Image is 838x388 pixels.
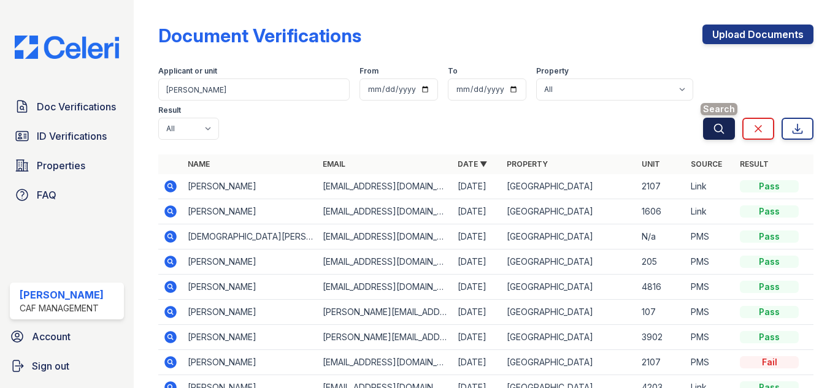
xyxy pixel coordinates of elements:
[37,188,56,202] span: FAQ
[637,275,686,300] td: 4816
[158,66,217,76] label: Applicant or unit
[637,300,686,325] td: 107
[453,174,502,199] td: [DATE]
[10,124,124,148] a: ID Verifications
[637,174,686,199] td: 2107
[453,224,502,249] td: [DATE]
[158,105,181,115] label: Result
[37,99,116,114] span: Doc Verifications
[740,306,799,318] div: Pass
[686,300,735,325] td: PMS
[158,25,361,47] div: Document Verifications
[183,224,318,249] td: [DEMOGRAPHIC_DATA][PERSON_NAME]
[740,356,799,368] div: Fail
[10,183,124,207] a: FAQ
[318,300,453,325] td: [PERSON_NAME][EMAIL_ADDRESS][DOMAIN_NAME]
[359,66,379,76] label: From
[703,118,735,140] button: Search
[453,300,502,325] td: [DATE]
[686,350,735,375] td: PMS
[188,159,210,169] a: Name
[507,159,548,169] a: Property
[183,300,318,325] td: [PERSON_NAME]
[642,159,660,169] a: Unit
[318,224,453,249] td: [EMAIL_ADDRESS][DOMAIN_NAME]
[686,224,735,249] td: PMS
[502,350,637,375] td: [GEOGRAPHIC_DATA]
[453,249,502,275] td: [DATE]
[32,329,71,344] span: Account
[183,275,318,300] td: [PERSON_NAME]
[686,275,735,300] td: PMS
[740,281,799,293] div: Pass
[453,325,502,350] td: [DATE]
[502,300,637,325] td: [GEOGRAPHIC_DATA]
[686,325,735,350] td: PMS
[448,66,458,76] label: To
[691,159,722,169] a: Source
[5,354,129,378] a: Sign out
[10,94,124,119] a: Doc Verifications
[183,199,318,224] td: [PERSON_NAME]
[637,350,686,375] td: 2107
[686,174,735,199] td: Link
[10,153,124,178] a: Properties
[740,256,799,268] div: Pass
[37,158,85,173] span: Properties
[318,275,453,300] td: [EMAIL_ADDRESS][DOMAIN_NAME]
[183,350,318,375] td: [PERSON_NAME]
[20,302,104,314] div: CAF Management
[323,159,345,169] a: Email
[37,129,107,143] span: ID Verifications
[502,275,637,300] td: [GEOGRAPHIC_DATA]
[740,205,799,218] div: Pass
[740,230,799,243] div: Pass
[5,324,129,349] a: Account
[637,224,686,249] td: N/a
[686,249,735,275] td: PMS
[536,66,569,76] label: Property
[740,331,799,343] div: Pass
[453,275,502,300] td: [DATE]
[5,36,129,59] img: CE_Logo_Blue-a8612792a0a2168367f1c8372b55b34899dd931a85d93a1a3d3e32e68fde9ad4.png
[318,199,453,224] td: [EMAIL_ADDRESS][DOMAIN_NAME]
[637,249,686,275] td: 205
[702,25,813,44] a: Upload Documents
[502,174,637,199] td: [GEOGRAPHIC_DATA]
[502,199,637,224] td: [GEOGRAPHIC_DATA]
[701,103,737,115] span: Search
[686,199,735,224] td: Link
[183,249,318,275] td: [PERSON_NAME]
[502,249,637,275] td: [GEOGRAPHIC_DATA]
[183,174,318,199] td: [PERSON_NAME]
[740,180,799,192] div: Pass
[318,350,453,375] td: [EMAIL_ADDRESS][DOMAIN_NAME]
[453,350,502,375] td: [DATE]
[183,325,318,350] td: [PERSON_NAME]
[637,325,686,350] td: 3902
[318,325,453,350] td: [PERSON_NAME][EMAIL_ADDRESS][DOMAIN_NAME]
[637,199,686,224] td: 1606
[20,287,104,302] div: [PERSON_NAME]
[458,159,487,169] a: Date ▼
[740,159,769,169] a: Result
[318,174,453,199] td: [EMAIL_ADDRESS][DOMAIN_NAME]
[502,224,637,249] td: [GEOGRAPHIC_DATA]
[158,78,350,101] input: Search by name, email, or unit number
[502,325,637,350] td: [GEOGRAPHIC_DATA]
[453,199,502,224] td: [DATE]
[32,359,69,373] span: Sign out
[318,249,453,275] td: [EMAIL_ADDRESS][DOMAIN_NAME]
